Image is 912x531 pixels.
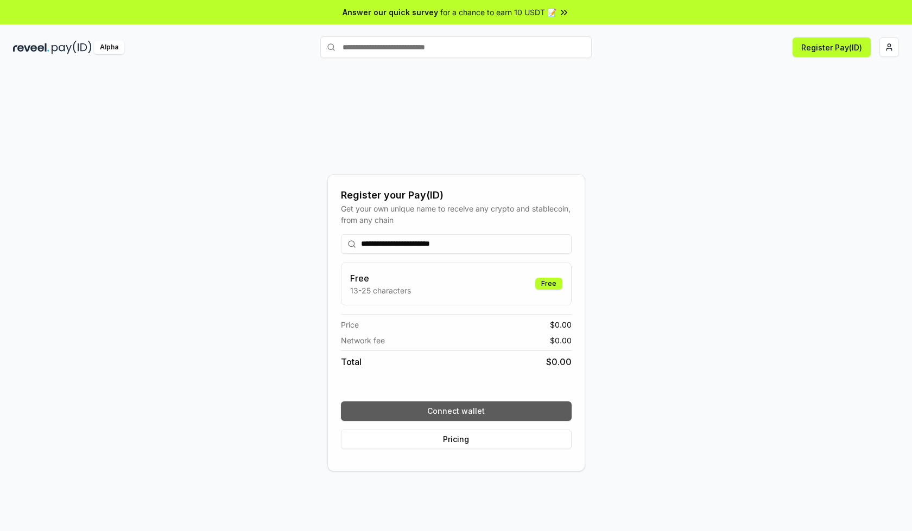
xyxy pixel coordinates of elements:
div: Free [535,278,562,290]
p: 13-25 characters [350,285,411,296]
div: Alpha [94,41,124,54]
img: pay_id [52,41,92,54]
div: Get your own unique name to receive any crypto and stablecoin, from any chain [341,203,572,226]
span: $ 0.00 [550,319,572,330]
span: Network fee [341,335,385,346]
h3: Free [350,272,411,285]
div: Register your Pay(ID) [341,188,572,203]
span: $ 0.00 [546,355,572,368]
span: Price [341,319,359,330]
button: Connect wallet [341,401,572,421]
span: Total [341,355,362,368]
span: $ 0.00 [550,335,572,346]
button: Register Pay(ID) [793,37,871,57]
button: Pricing [341,430,572,449]
span: Answer our quick survey [343,7,438,18]
span: for a chance to earn 10 USDT 📝 [440,7,556,18]
img: reveel_dark [13,41,49,54]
